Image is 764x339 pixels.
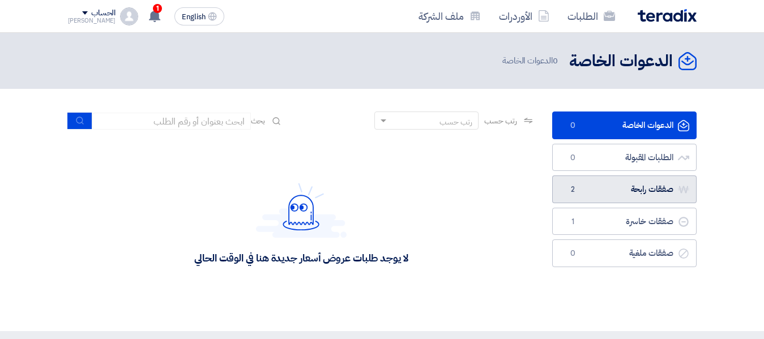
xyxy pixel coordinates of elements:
span: English [182,13,206,21]
span: رتب حسب [484,115,517,127]
a: الدعوات الخاصة0 [552,111,697,139]
a: صفقات رابحة2 [552,175,697,203]
a: صفقات ملغية0 [552,239,697,267]
a: صفقات خاسرة1 [552,208,697,235]
a: الطلبات المقبولة0 [552,144,697,171]
h2: الدعوات الخاصة [569,50,673,72]
span: 1 [566,216,580,228]
div: [PERSON_NAME] [68,18,116,24]
span: 0 [566,120,580,131]
span: الدعوات الخاصة [502,54,560,67]
a: الطلبات [558,3,624,29]
span: 1 [153,4,162,13]
span: 2 [566,184,580,195]
span: 0 [553,54,558,67]
img: profile_test.png [120,7,138,25]
span: بحث [251,115,266,127]
a: ملف الشركة [409,3,490,29]
span: 0 [566,152,580,164]
a: الأوردرات [490,3,558,29]
img: Teradix logo [638,9,697,22]
div: لا يوجد طلبات عروض أسعار جديدة هنا في الوقت الحالي [194,251,408,264]
span: 0 [566,248,580,259]
button: English [174,7,224,25]
input: ابحث بعنوان أو رقم الطلب [92,113,251,130]
div: رتب حسب [439,116,472,128]
img: Hello [256,183,347,238]
div: الحساب [91,8,116,18]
